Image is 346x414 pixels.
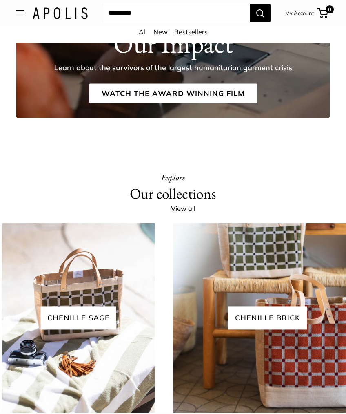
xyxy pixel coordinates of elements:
[318,8,328,18] a: 0
[89,84,257,103] a: Watch the Award Winning Film
[171,203,204,215] a: View all
[41,306,116,329] span: Chenille sage
[153,28,168,36] a: New
[174,28,208,36] a: Bestsellers
[250,4,271,22] button: Search
[130,185,216,203] h2: Our collections
[113,28,233,59] h1: Our Impact
[16,10,24,16] button: Open menu
[54,62,292,74] p: Learn about the survivors of the largest humanitarian garment crisis
[161,170,185,185] h3: Explore
[33,7,88,19] img: Apolis
[228,306,307,329] span: chenille brick
[285,8,314,18] a: My Account
[102,4,250,22] input: Search...
[139,28,147,36] a: All
[326,5,334,13] span: 0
